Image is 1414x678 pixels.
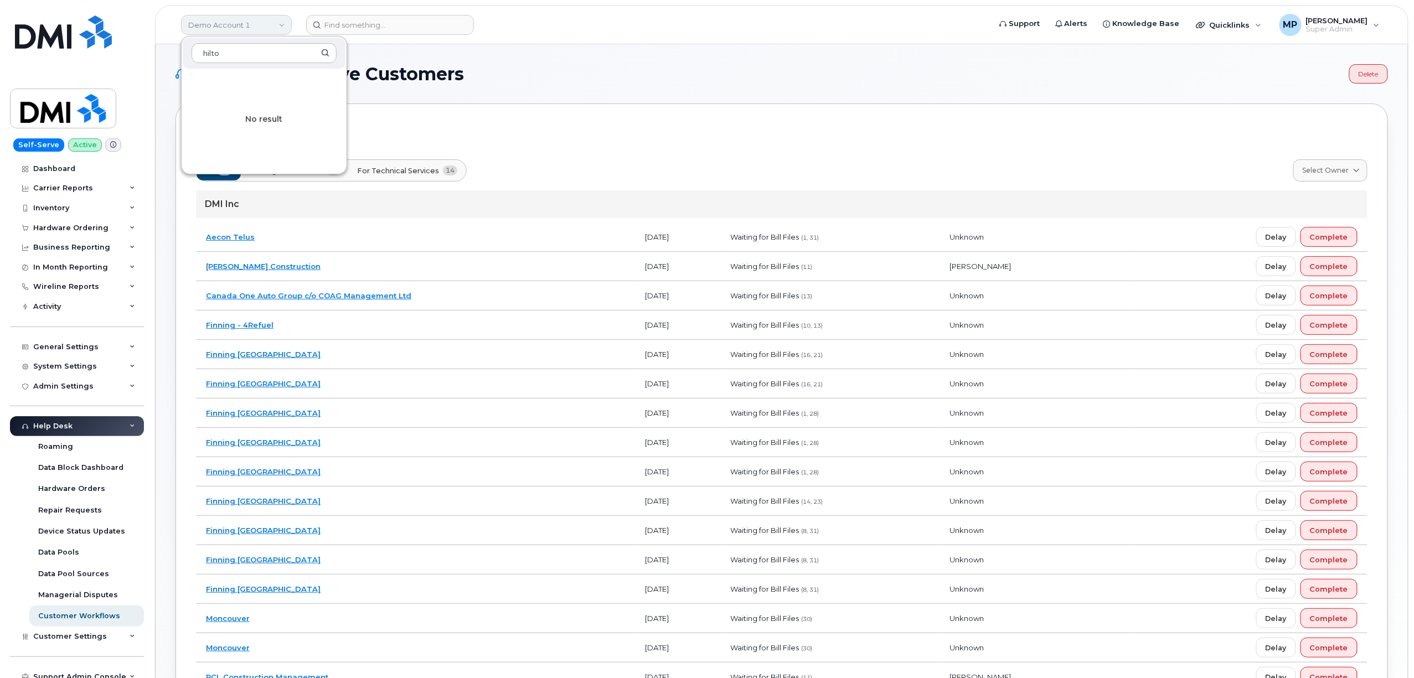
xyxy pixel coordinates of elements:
span: Unknown [950,496,984,505]
button: Complete [1301,374,1358,394]
span: (16, 21) [802,351,823,359]
span: Complete [1310,349,1348,360]
a: Finning [GEOGRAPHIC_DATA] [206,584,321,593]
div: No result [182,70,347,169]
td: [DATE] [636,428,721,457]
td: [DATE] [636,633,721,663]
span: (13) [802,293,813,300]
span: (1, 31) [802,234,819,241]
button: Complete [1301,403,1358,423]
span: Complete [1310,584,1348,594]
span: Waiting for Bill Files [731,379,799,388]
a: Delete [1349,64,1388,84]
span: Waiting for Bill Files [731,526,799,535]
a: [PERSON_NAME] Construction [206,262,321,271]
td: [DATE] [636,369,721,398]
a: Finning [GEOGRAPHIC_DATA] [206,555,321,564]
button: Delay [1256,550,1296,570]
span: (1, 28) [802,469,819,476]
span: Complete [1310,232,1348,242]
span: Waiting for Bill Files [731,584,799,593]
span: Delay [1266,555,1287,565]
span: Unknown [950,526,984,535]
button: Complete [1301,286,1358,306]
span: Waiting for Bill Files [731,232,799,241]
span: Unknown [950,584,984,593]
td: [DATE] [636,222,721,252]
button: Delay [1256,491,1296,511]
button: Delay [1256,403,1296,423]
span: Delay [1266,320,1287,330]
td: [DATE] [636,604,721,633]
span: Complete [1310,379,1348,389]
span: (14, 23) [802,498,823,505]
button: Delay [1256,432,1296,452]
span: Delay [1266,261,1287,272]
span: (11) [802,263,813,271]
td: [DATE] [636,310,721,340]
td: [DATE] [636,398,721,428]
span: (8, 31) [802,527,819,535]
a: Moncouver [206,643,250,652]
span: Waiting for Bill Files [731,555,799,564]
span: Waiting for Bill Files [731,614,799,623]
button: Delay [1256,462,1296,482]
button: Complete [1301,520,1358,540]
span: (1, 28) [802,439,819,447]
span: Delay [1266,232,1287,242]
span: Complete [1310,437,1348,448]
span: Complete [1310,291,1348,301]
a: Finning [GEOGRAPHIC_DATA] [206,350,321,359]
button: Delay [1256,608,1296,628]
span: Select Owner [1303,165,1349,175]
button: Complete [1301,550,1358,570]
span: Unknown [950,614,984,623]
span: Delay [1266,525,1287,536]
span: [PERSON_NAME] [950,262,1012,271]
span: Unknown [950,643,984,652]
button: Complete [1301,432,1358,452]
span: Waiting for Bill Files [731,438,799,447]
button: Complete [1301,344,1358,364]
span: (16, 21) [802,381,823,388]
a: Finning [GEOGRAPHIC_DATA] [206,438,321,447]
div: DMI Inc [196,190,1367,218]
span: Delay [1266,467,1287,477]
button: Complete [1301,315,1358,335]
span: Unknown [950,408,984,417]
span: Unknown [950,438,984,447]
button: Delay [1256,286,1296,306]
button: Complete [1301,491,1358,511]
span: Waiting for Bill Files [731,467,799,476]
button: Delay [1256,227,1296,247]
td: [DATE] [636,516,721,545]
span: Waiting for Bill Files [731,262,799,271]
span: Unknown [950,555,984,564]
td: [DATE] [636,252,721,281]
button: Complete [1301,638,1358,658]
a: Select Owner [1293,159,1367,182]
span: Complete [1310,496,1348,506]
span: Delay [1266,643,1287,653]
span: Complete [1310,408,1348,418]
button: Complete [1301,256,1358,276]
input: Search [192,43,337,63]
span: 14 [443,165,458,175]
span: Unknown [950,350,984,359]
td: [DATE] [636,457,721,486]
span: (8, 31) [802,586,819,593]
button: Delay [1256,256,1296,276]
span: Waiting for Bill Files [731,291,799,300]
button: Complete [1301,608,1358,628]
span: Complete [1310,320,1348,330]
span: Delay [1266,496,1287,506]
span: Waiting for Bill Files [731,350,799,359]
span: Unknown [950,291,984,300]
span: Delay [1266,379,1287,389]
span: (30) [802,645,813,652]
span: (8, 31) [802,557,819,564]
a: Finning [GEOGRAPHIC_DATA] [206,526,321,535]
span: For Technical Services [358,165,440,176]
span: Delay [1266,437,1287,448]
button: Delay [1256,374,1296,394]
